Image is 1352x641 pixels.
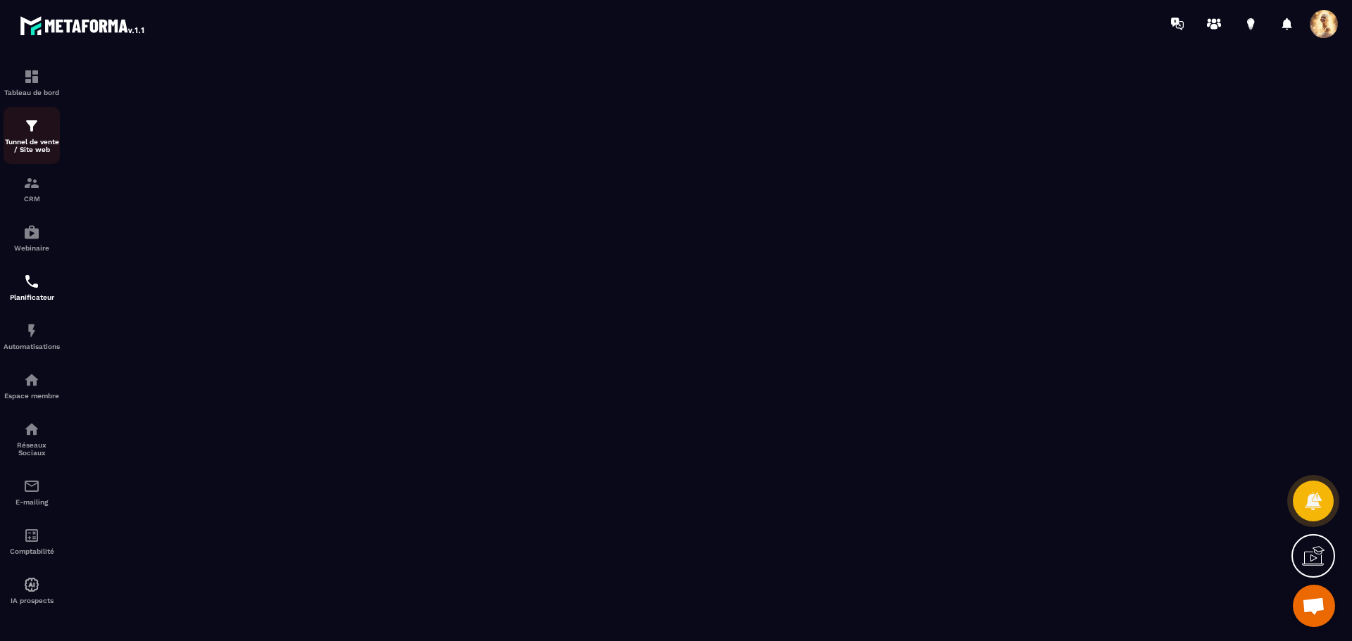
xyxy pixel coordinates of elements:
img: accountant [23,527,40,544]
a: Ouvrir le chat [1293,585,1335,627]
img: formation [23,174,40,191]
a: formationformationTableau de bord [4,58,60,107]
p: IA prospects [4,597,60,604]
a: accountantaccountantComptabilité [4,516,60,566]
p: Réseaux Sociaux [4,441,60,457]
a: automationsautomationsWebinaire [4,213,60,262]
a: formationformationCRM [4,164,60,213]
p: Planificateur [4,293,60,301]
img: formation [23,68,40,85]
img: automations [23,372,40,388]
p: E-mailing [4,498,60,506]
p: Webinaire [4,244,60,252]
p: Tableau de bord [4,89,60,96]
img: email [23,478,40,495]
a: social-networksocial-networkRéseaux Sociaux [4,410,60,467]
img: automations [23,322,40,339]
img: automations [23,576,40,593]
a: emailemailE-mailing [4,467,60,516]
p: Comptabilité [4,547,60,555]
p: CRM [4,195,60,203]
a: automationsautomationsEspace membre [4,361,60,410]
a: formationformationTunnel de vente / Site web [4,107,60,164]
a: automationsautomationsAutomatisations [4,312,60,361]
a: schedulerschedulerPlanificateur [4,262,60,312]
p: Espace membre [4,392,60,400]
p: Tunnel de vente / Site web [4,138,60,153]
img: formation [23,118,40,134]
img: social-network [23,421,40,438]
img: logo [20,13,146,38]
p: Automatisations [4,343,60,350]
img: automations [23,224,40,241]
img: scheduler [23,273,40,290]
